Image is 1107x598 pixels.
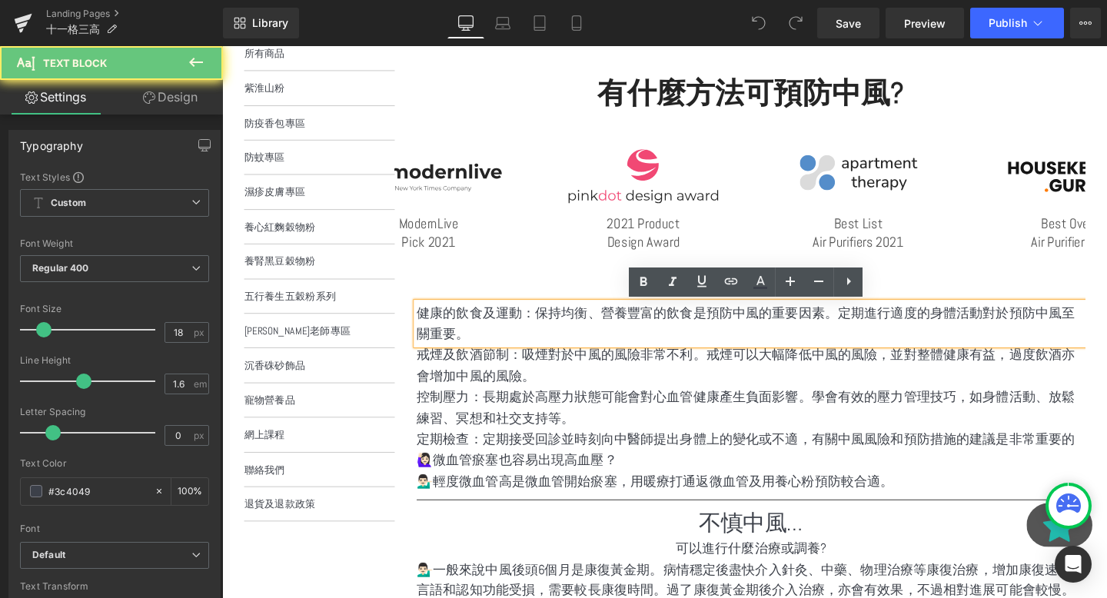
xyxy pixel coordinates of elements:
h2: 有什麼方法可預防中風? [106,30,1006,70]
div: Text Styles [20,171,209,183]
a: 紫淮山粉 [23,26,181,61]
span: Library [252,16,288,30]
p: Best List [558,178,780,197]
a: Mobile [558,8,595,38]
a: [PERSON_NAME]老師專區 [23,281,181,317]
a: 濕疹皮膚專區 [23,135,181,171]
span: px [194,430,207,440]
button: Publish [970,8,1064,38]
a: 網上課程 [23,390,181,426]
a: New Library [223,8,299,38]
a: 退貨及退款政策 [23,463,181,499]
a: 聯絡我們 [23,427,181,463]
span: em [194,379,207,389]
button: More [1070,8,1101,38]
div: Open Intercom Messenger [1055,546,1092,583]
button: Redo [780,8,811,38]
a: 沉香硃砂飾品 [23,317,181,353]
div: Font Size [20,304,209,314]
div: Letter Spacing [20,407,209,417]
a: Design [115,80,226,115]
span: 十一格三高 [46,23,100,35]
div: Text Color [20,458,209,469]
div: % [171,478,208,505]
p: Air Purifier 2021 [783,197,1006,216]
a: Tablet [521,8,558,38]
p: 戒煙及飲酒節制：吸煙對於中風的風險非常不利。戒煙可以大幅降低中風的風險，並對整體健康有益，過度飲酒亦會增加中風的風險。 [204,314,907,358]
a: 防蚊專區 [23,99,181,135]
p: Air Purifiers 2021 [558,197,780,216]
span: Text Block [43,57,107,69]
b: Custom [51,197,86,210]
i: Default [32,549,65,562]
p: 🙋🏻‍♀️微血管瘀塞也容易出現高血壓？ [204,424,907,447]
a: Landing Pages [46,8,223,20]
p: ModernLive [106,178,328,197]
div: Text Transform [20,581,209,592]
div: Typography [20,131,83,152]
a: 寵物營養品 [23,354,181,390]
span: px [194,327,207,337]
p: Best Overall [783,178,1006,197]
b: Regular 400 [32,262,89,274]
div: Font Weight [20,238,209,249]
input: Color [48,483,147,500]
a: Preview [886,8,964,38]
a: Desktop [447,8,484,38]
p: 健康的飲食及運動：保持均衡、營養豐富的飲食是預防中風的重要因素。定期進行適度的身體活動對於預防中風至關重要。 [204,270,907,314]
button: Undo [743,8,774,38]
a: Laptop [484,8,521,38]
div: Font [20,523,209,534]
p: 💁🏻‍♂️輕度微血管高是微血管開始瘀塞，用暖療打通返微血管及用養心粉預防較合適。 [204,447,907,469]
p: Pick 2021 [106,197,328,216]
div: 可以進行什麼治療或調養? [204,517,907,540]
a: 養心紅麴穀物粉 [23,172,181,208]
div: Line Height [20,355,209,366]
a: 養腎黑豆穀物粉 [23,208,181,244]
p: 定期檢查：定期接受回診並時刻向中醫師提出身體上的變化或不適，有關中風風險和預防措施的建議是非常重要的 [204,402,907,424]
a: 五行養生五穀粉系列 [23,245,181,281]
p: 2021 Product [332,178,554,197]
h1: 不慎中風… [204,485,907,517]
p: 控制壓力：長期處於高壓力狀態可能會對心血管健康產生負面影響。學會有效的壓力管理技巧，如身體活動、放鬆練習、冥想和社交支持等。 [204,358,907,403]
a: 防疫香包專區 [23,63,181,98]
span: Save [836,15,861,32]
p: Design Award [332,197,554,216]
span: Publish [989,17,1027,29]
span: Preview [904,15,946,32]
